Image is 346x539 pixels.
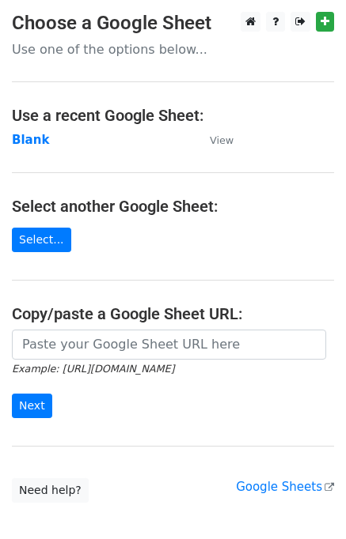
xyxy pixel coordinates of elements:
h4: Select another Google Sheet: [12,197,334,216]
small: Example: [URL][DOMAIN_NAME] [12,363,174,375]
a: Blank [12,133,49,147]
input: Next [12,394,52,418]
p: Use one of the options below... [12,41,334,58]
a: Need help? [12,478,89,503]
iframe: Chat Widget [267,463,346,539]
h3: Choose a Google Sheet [12,12,334,35]
a: View [194,133,234,147]
h4: Copy/paste a Google Sheet URL: [12,304,334,323]
small: View [210,134,234,146]
a: Google Sheets [236,480,334,494]
h4: Use a recent Google Sheet: [12,106,334,125]
input: Paste your Google Sheet URL here [12,330,326,360]
a: Select... [12,228,71,252]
